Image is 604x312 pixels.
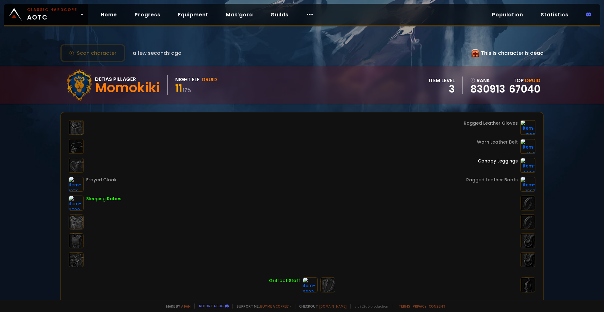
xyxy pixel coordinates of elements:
[520,120,535,135] img: item-1368
[429,304,445,309] a: Consent
[27,7,77,22] span: AOTC
[162,304,191,309] span: Made by
[269,277,300,284] div: Gritroot Staff
[295,304,347,309] span: Checkout
[429,84,455,94] div: 3
[86,196,121,202] div: Sleeping Robes
[470,77,505,84] div: rank
[175,81,182,95] span: 11
[199,303,224,308] a: Report a bug
[470,84,505,94] a: 830913
[202,76,217,83] div: Druid
[266,8,294,21] a: Guilds
[95,83,160,93] div: Momokiki
[86,177,117,183] div: Frayed Cloak
[133,49,182,57] span: a few seconds ago
[221,8,258,21] a: Mak'gora
[60,44,125,62] button: Scan character
[69,196,84,211] img: item-9598
[520,177,535,192] img: item-1367
[478,158,518,164] div: Canopy Leggings
[525,77,540,84] span: Druid
[520,158,535,173] img: item-5398
[69,177,84,192] img: item-1376
[509,82,540,96] a: 67040
[536,8,573,21] a: Statistics
[429,77,455,84] div: item level
[509,77,540,84] div: Top
[232,304,291,309] span: Support me,
[183,87,191,93] small: 17 %
[173,8,213,21] a: Equipment
[260,304,291,309] a: Buy me a coffee
[466,177,518,183] div: Ragged Leather Boots
[399,304,410,309] a: Terms
[472,49,544,57] div: This is character is dead
[520,139,535,154] img: item-1418
[27,7,77,13] small: Classic Hardcore
[96,8,122,21] a: Home
[303,277,318,292] img: item-9603
[319,304,347,309] a: [DOMAIN_NAME]
[487,8,528,21] a: Population
[477,139,518,145] div: Worn Leather Belt
[350,304,388,309] span: v. d752d5 - production
[181,304,191,309] a: a fan
[95,75,160,83] div: Defias Pillager
[175,76,200,83] div: Night Elf
[464,120,518,127] div: Ragged Leather Gloves
[130,8,165,21] a: Progress
[413,304,426,309] a: Privacy
[4,4,88,25] a: Classic HardcoreAOTC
